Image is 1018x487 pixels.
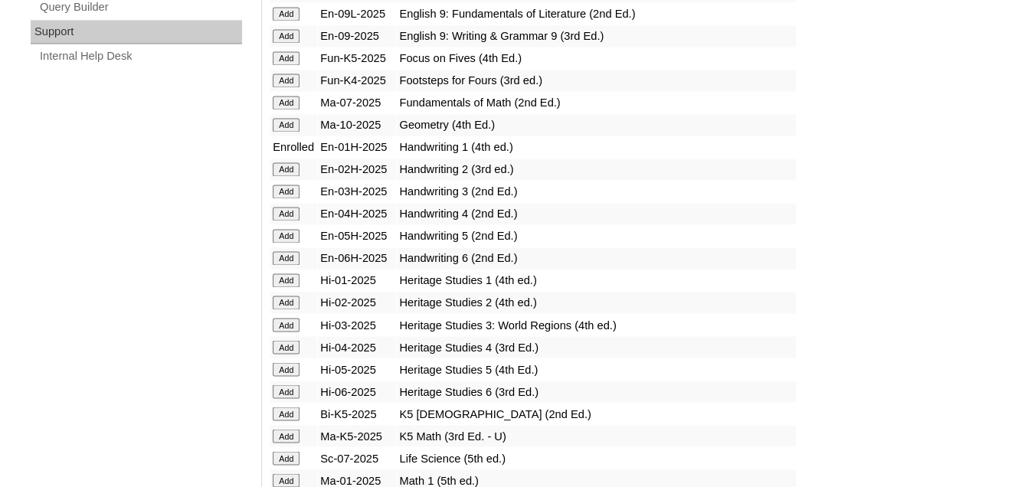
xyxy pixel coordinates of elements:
[318,314,396,335] td: Hi-03-2025
[318,425,396,446] td: Ma-K5-2025
[318,92,396,113] td: Ma-07-2025
[318,47,396,69] td: Fun-K5-2025
[397,181,795,202] td: Handwriting 3 (2nd Ed.)
[397,403,795,424] td: K5 [DEMOGRAPHIC_DATA] (2nd Ed.)
[318,3,396,25] td: En-09L-2025
[273,296,300,309] input: Add
[318,403,396,424] td: Bi-K5-2025
[318,447,396,469] td: Sc-07-2025
[397,314,795,335] td: Heritage Studies 3: World Regions (4th ed.)
[318,114,396,136] td: Ma-10-2025
[397,47,795,69] td: Focus on Fives (4th Ed.)
[397,92,795,113] td: Fundamentals of Math (2nd Ed.)
[273,74,300,87] input: Add
[273,318,300,332] input: Add
[397,225,795,247] td: Handwriting 5 (2nd Ed.)
[318,25,396,47] td: En-09-2025
[397,247,795,269] td: Handwriting 6 (2nd Ed.)
[397,381,795,402] td: Heritage Studies 6 (3rd Ed.)
[318,225,396,247] td: En-05H-2025
[273,96,300,109] input: Add
[318,181,396,202] td: En-03H-2025
[273,273,300,287] input: Add
[273,362,300,376] input: Add
[397,358,795,380] td: Heritage Studies 5 (4th Ed.)
[318,247,396,269] td: En-06H-2025
[273,185,300,198] input: Add
[273,229,300,243] input: Add
[273,162,300,176] input: Add
[397,336,795,358] td: Heritage Studies 4 (3rd Ed.)
[397,203,795,224] td: Handwriting 4 (2nd Ed.)
[397,159,795,180] td: Handwriting 2 (3rd ed.)
[273,7,300,21] input: Add
[397,425,795,446] td: K5 Math (3rd Ed. - U)
[318,358,396,380] td: Hi-05-2025
[318,336,396,358] td: Hi-04-2025
[397,114,795,136] td: Geometry (4th Ed.)
[318,70,396,91] td: Fun-K4-2025
[318,270,396,291] td: Hi-01-2025
[273,340,300,354] input: Add
[273,251,300,265] input: Add
[273,207,300,221] input: Add
[318,159,396,180] td: En-02H-2025
[273,451,300,465] input: Add
[273,384,300,398] input: Add
[318,381,396,402] td: Hi-06-2025
[273,429,300,443] input: Add
[38,47,242,66] a: Internal Help Desk
[397,447,795,469] td: Life Science (5th ed.)
[318,136,396,158] td: En-01H-2025
[273,51,300,65] input: Add
[273,29,300,43] input: Add
[397,270,795,291] td: Heritage Studies 1 (4th ed.)
[397,25,795,47] td: English 9: Writing & Grammar 9 (3rd Ed.)
[273,407,300,420] input: Add
[397,70,795,91] td: Footsteps for Fours (3rd ed.)
[318,292,396,313] td: Hi-02-2025
[270,136,317,158] td: Enrolled
[318,203,396,224] td: En-04H-2025
[397,292,795,313] td: Heritage Studies 2 (4th ed.)
[397,3,795,25] td: English 9: Fundamentals of Literature (2nd Ed.)
[273,118,300,132] input: Add
[31,20,242,44] div: Support
[273,473,300,487] input: Add
[397,136,795,158] td: Handwriting 1 (4th ed.)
